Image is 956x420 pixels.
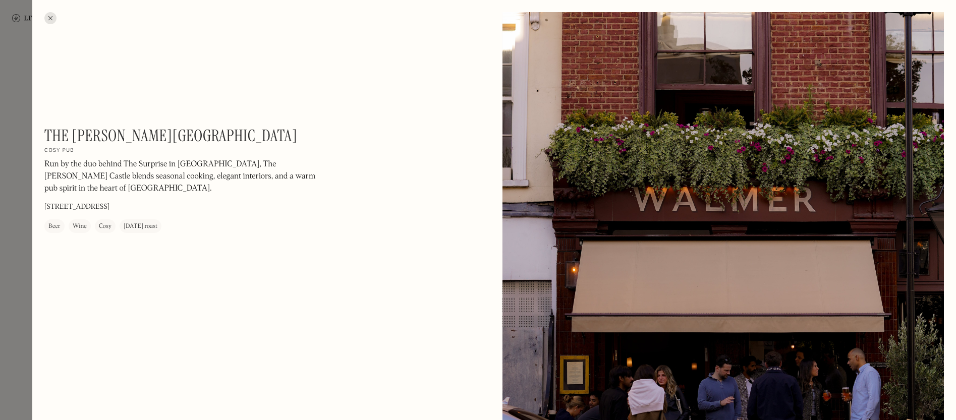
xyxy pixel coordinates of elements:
[44,158,317,195] p: Run by the duo behind The Surprise in [GEOGRAPHIC_DATA], The [PERSON_NAME] Castle blends seasonal...
[44,126,297,145] h1: The [PERSON_NAME][GEOGRAPHIC_DATA]
[44,202,109,212] p: [STREET_ADDRESS]
[124,221,157,231] div: [DATE] roast
[44,147,74,154] h2: Cosy pub
[48,221,61,231] div: Beer
[73,221,87,231] div: Wine
[99,221,111,231] div: Cosy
